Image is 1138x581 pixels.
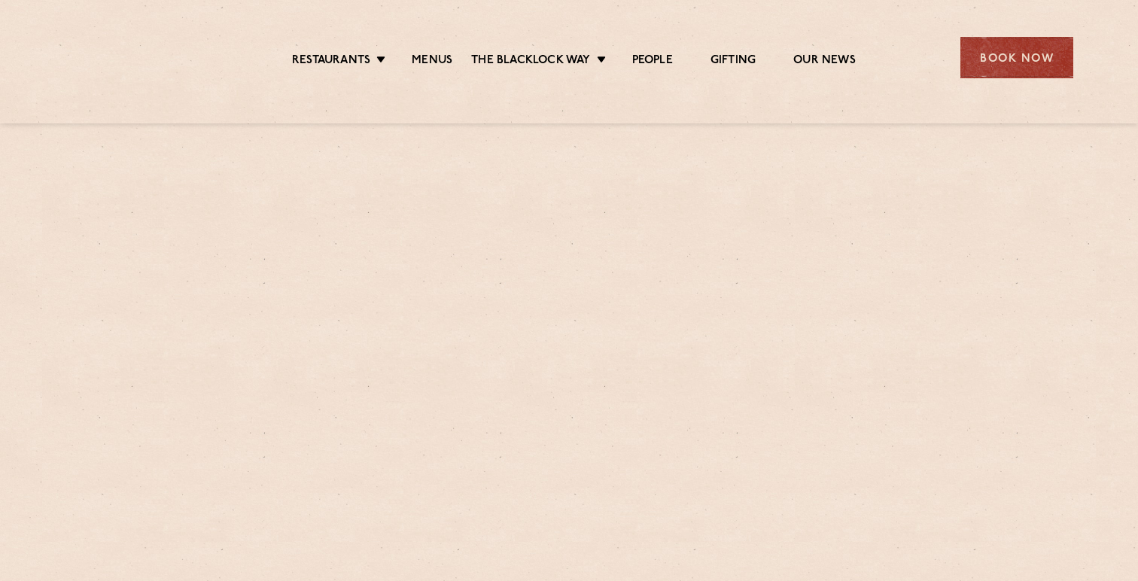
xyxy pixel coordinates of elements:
[65,14,195,101] img: svg%3E
[710,53,756,70] a: Gifting
[471,53,590,70] a: The Blacklock Way
[793,53,856,70] a: Our News
[632,53,673,70] a: People
[292,53,370,70] a: Restaurants
[960,37,1073,78] div: Book Now
[412,53,452,70] a: Menus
